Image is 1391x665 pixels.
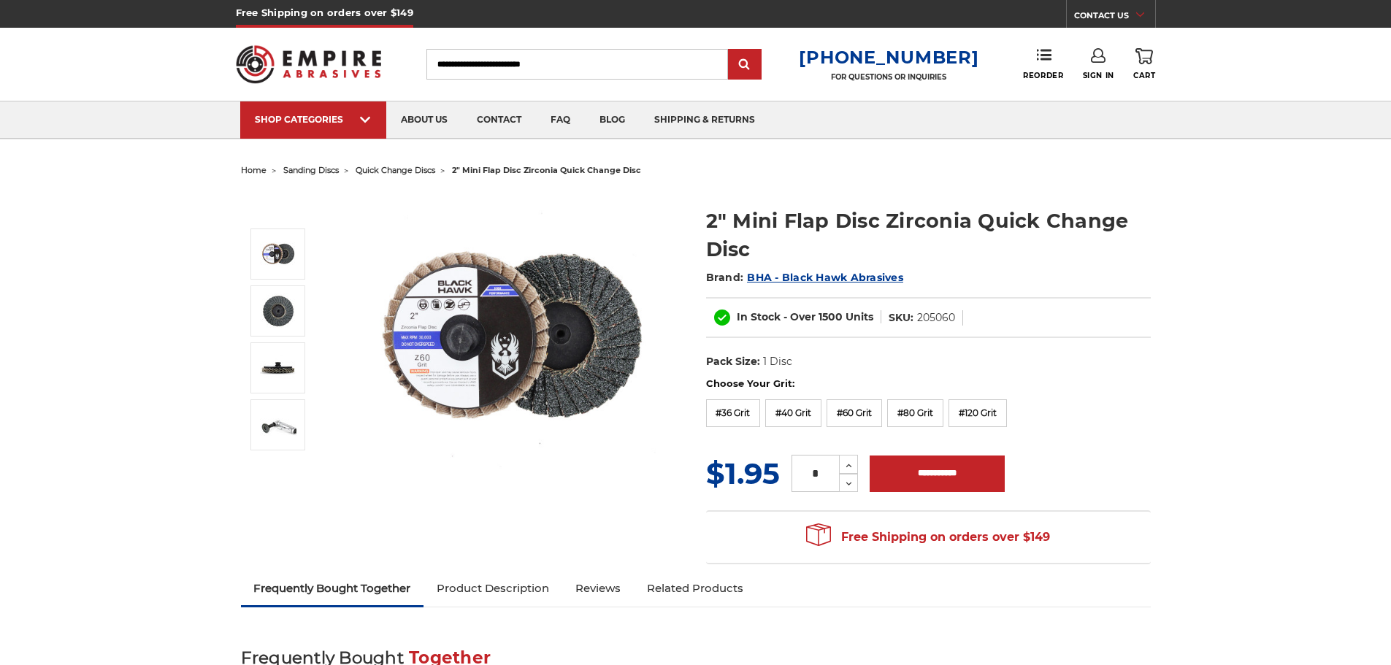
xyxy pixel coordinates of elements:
a: contact [462,101,536,139]
span: Units [846,310,873,323]
img: 2" Quick Change Flap Disc Mounted on Die Grinder for Precision Metal Work [260,407,296,443]
span: - Over [783,310,816,323]
span: 1500 [819,310,843,323]
img: Black Hawk Abrasives 2-inch Zirconia Flap Disc with 60 Grit Zirconia for Smooth Finishing [366,191,658,483]
a: shipping & returns [640,101,770,139]
a: CONTACT US [1074,7,1155,28]
a: Reviews [562,572,634,604]
a: Reorder [1023,48,1063,80]
span: $1.95 [706,455,780,491]
a: sanding discs [283,165,339,175]
dd: 1 Disc [763,354,792,369]
img: Empire Abrasives [236,36,382,93]
a: home [241,165,267,175]
a: Cart [1133,48,1155,80]
a: Related Products [634,572,756,604]
a: BHA - Black Hawk Abrasives [747,271,903,284]
img: Black Hawk Abrasives 2-inch Zirconia Flap Disc with 60 Grit Zirconia for Smooth Finishing [260,236,296,272]
input: Submit [730,50,759,80]
span: Cart [1133,71,1155,80]
a: about us [386,101,462,139]
a: Product Description [424,572,562,604]
dt: Pack Size: [706,354,760,369]
a: [PHONE_NUMBER] [799,47,978,68]
img: Side View of BHA 2-Inch Quick Change Flap Disc with Male Roloc Connector for Die Grinders [260,350,296,386]
span: Reorder [1023,71,1063,80]
label: Choose Your Grit: [706,377,1151,391]
span: Sign In [1083,71,1114,80]
a: Frequently Bought Together [241,572,424,604]
p: FOR QUESTIONS OR INQUIRIES [799,72,978,82]
span: Brand: [706,271,744,284]
img: BHA 2" Zirconia Flap Disc, 60 Grit, for Efficient Surface Blending [260,293,296,329]
h1: 2" Mini Flap Disc Zirconia Quick Change Disc [706,207,1151,264]
a: quick change discs [356,165,435,175]
dd: 205060 [917,310,955,326]
span: In Stock [737,310,781,323]
span: 2" mini flap disc zirconia quick change disc [452,165,641,175]
a: blog [585,101,640,139]
a: faq [536,101,585,139]
span: Free Shipping on orders over $149 [806,523,1050,552]
div: SHOP CATEGORIES [255,114,372,125]
dt: SKU: [889,310,913,326]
